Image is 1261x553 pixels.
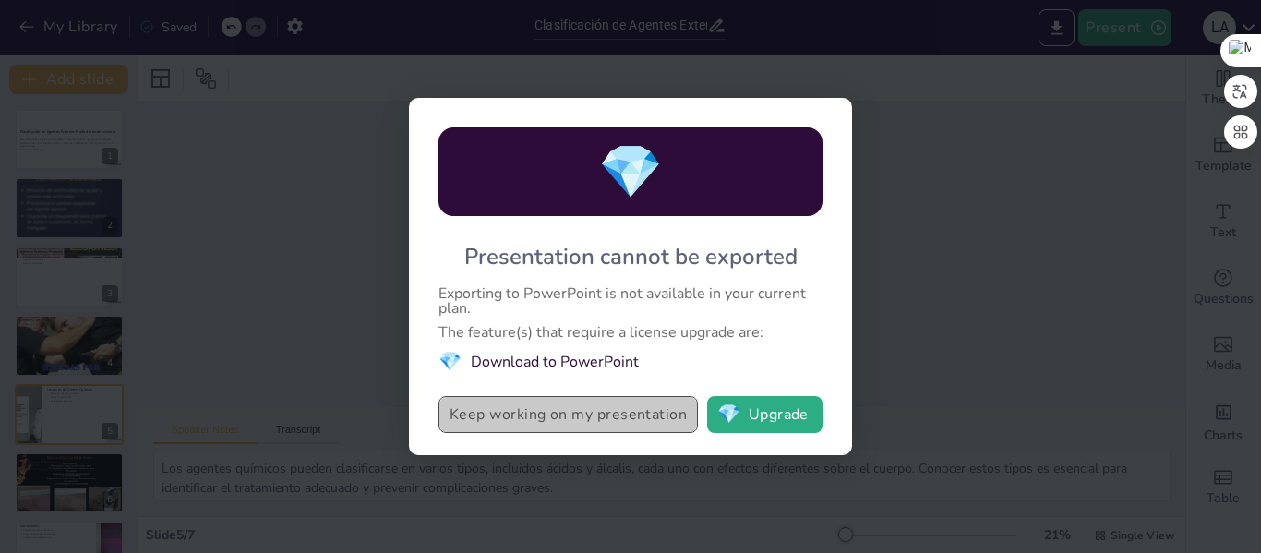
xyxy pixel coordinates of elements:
[717,405,740,424] span: diamond
[464,242,798,271] div: Presentation cannot be exported
[438,349,462,374] span: diamond
[707,396,823,433] button: diamondUpgrade
[438,286,823,316] div: Exporting to PowerPoint is not available in your current plan.
[598,137,663,208] span: diamond
[438,396,698,433] button: Keep working on my presentation
[438,325,823,340] div: The feature(s) that require a license upgrade are:
[438,349,823,374] li: Download to PowerPoint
